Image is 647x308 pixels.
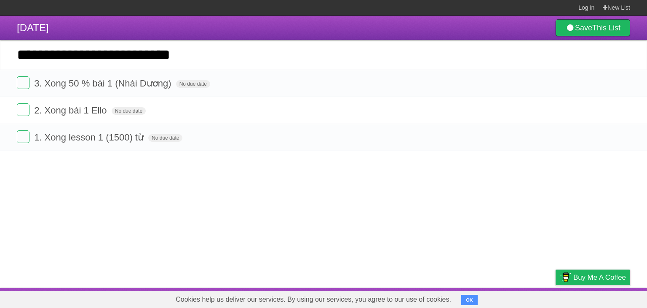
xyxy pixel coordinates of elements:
[577,290,630,306] a: Suggest a feature
[17,76,29,89] label: Done
[573,270,626,285] span: Buy me a coffee
[516,290,535,306] a: Terms
[34,105,109,116] span: 2. Xong bài 1 Ello
[471,290,505,306] a: Developers
[556,270,630,285] a: Buy me a coffee
[545,290,567,306] a: Privacy
[17,130,29,143] label: Done
[167,291,460,308] span: Cookies help us deliver our services. By using our services, you agree to our use of cookies.
[444,290,461,306] a: About
[148,134,182,142] span: No due date
[176,80,210,88] span: No due date
[112,107,146,115] span: No due date
[556,19,630,36] a: SaveThis List
[34,132,146,143] span: 1. Xong lesson 1 (1500) từ
[34,78,173,89] span: 3. Xong 50 % bài 1 (Nhài Dương)
[461,295,478,305] button: OK
[17,22,49,33] span: [DATE]
[560,270,571,284] img: Buy me a coffee
[592,24,620,32] b: This List
[17,103,29,116] label: Done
